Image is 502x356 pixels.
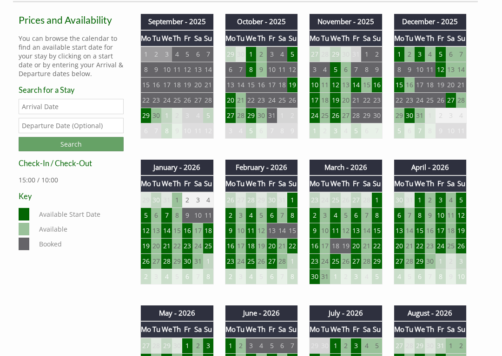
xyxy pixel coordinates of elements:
[320,123,330,139] td: 2
[277,123,287,139] td: 8
[287,30,297,46] th: Su
[351,78,361,93] td: 14
[372,123,382,139] td: 7
[394,175,404,192] th: Mo
[320,192,330,208] td: 24
[456,93,466,108] td: 28
[192,78,203,93] td: 20
[425,46,435,62] td: 4
[341,192,351,208] td: 26
[320,93,330,108] td: 18
[172,108,182,123] td: 2
[225,14,298,30] th: October - 2025
[320,207,330,223] td: 3
[192,192,203,208] td: 3
[172,78,182,93] td: 18
[151,62,161,78] td: 9
[203,93,213,108] td: 28
[192,175,203,192] th: Sa
[436,175,446,192] th: Fr
[37,208,121,220] dd: Available Start Date
[351,93,361,108] td: 21
[341,108,351,123] td: 27
[415,192,425,208] td: 1
[330,175,340,192] th: We
[236,46,246,62] td: 30
[415,108,425,123] td: 31
[425,30,435,46] th: Th
[404,93,415,108] td: 23
[436,46,446,62] td: 5
[256,93,266,108] td: 23
[225,108,236,123] td: 27
[236,30,246,46] th: Tu
[19,99,124,114] input: Arrival Date
[372,207,382,223] td: 8
[277,207,287,223] td: 7
[330,108,340,123] td: 26
[203,123,213,139] td: 12
[341,46,351,62] td: 30
[361,123,371,139] td: 6
[141,160,214,175] th: January - 2026
[404,192,415,208] td: 31
[151,123,161,139] td: 7
[361,108,371,123] td: 29
[277,93,287,108] td: 25
[267,46,277,62] td: 3
[19,34,124,78] p: You can browse the calendar to find an available start date for your stay by clicking on a start ...
[372,108,382,123] td: 30
[161,123,172,139] td: 8
[203,192,213,208] td: 4
[310,93,320,108] td: 17
[351,108,361,123] td: 28
[330,93,340,108] td: 19
[436,123,446,139] td: 9
[172,207,182,223] td: 8
[151,207,161,223] td: 6
[330,78,340,93] td: 12
[246,192,256,208] td: 28
[256,123,266,139] td: 6
[320,78,330,93] td: 11
[310,108,320,123] td: 24
[37,223,121,235] dd: Available
[287,62,297,78] td: 12
[277,192,287,208] td: 31
[236,207,246,223] td: 3
[320,46,330,62] td: 28
[141,62,152,78] td: 8
[310,62,320,78] td: 3
[236,175,246,192] th: Tu
[310,207,320,223] td: 2
[415,123,425,139] td: 7
[161,93,172,108] td: 24
[287,78,297,93] td: 19
[310,192,320,208] td: 23
[456,30,466,46] th: Su
[425,62,435,78] td: 11
[287,175,297,192] th: Su
[225,46,236,62] td: 29
[310,175,320,192] th: Mo
[446,46,456,62] td: 6
[203,207,213,223] td: 11
[287,93,297,108] td: 26
[394,46,404,62] td: 1
[446,30,456,46] th: Sa
[436,30,446,46] th: Fr
[456,175,466,192] th: Su
[404,30,415,46] th: Tu
[151,30,161,46] th: Tu
[361,93,371,108] td: 22
[246,62,256,78] td: 8
[267,175,277,192] th: Fr
[19,192,124,201] h3: Key
[246,46,256,62] td: 1
[236,108,246,123] td: 28
[404,123,415,139] td: 6
[436,78,446,93] td: 19
[456,46,466,62] td: 7
[19,14,124,26] a: Prices and Availability
[19,118,124,133] input: Departure Date (Optional)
